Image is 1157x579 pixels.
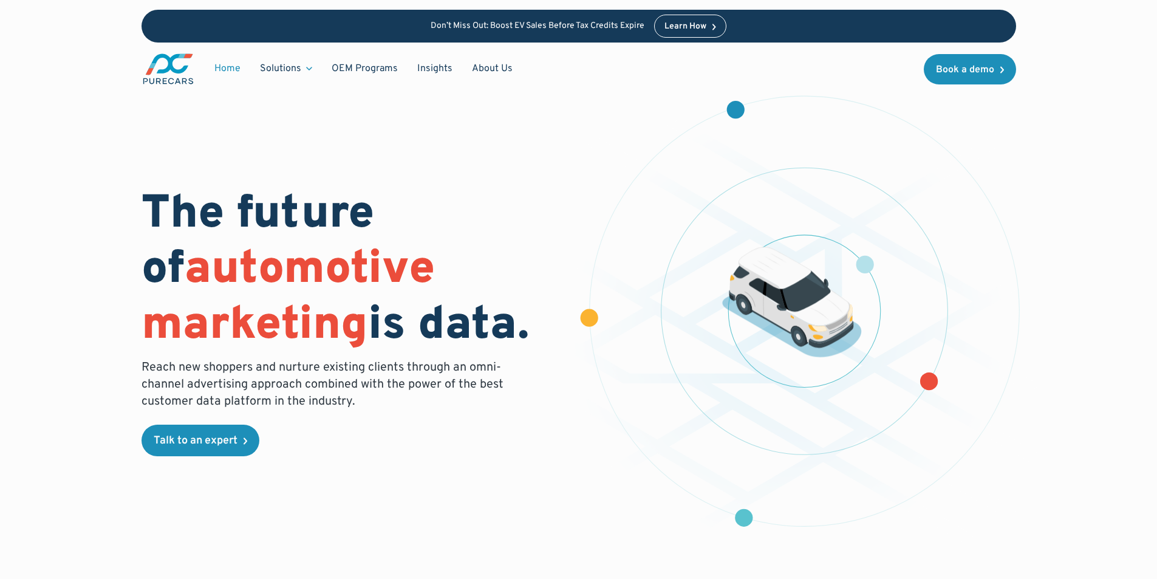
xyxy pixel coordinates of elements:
img: purecars logo [142,52,195,86]
div: Solutions [260,62,301,75]
a: OEM Programs [322,57,408,80]
div: Book a demo [936,65,994,75]
p: Don’t Miss Out: Boost EV Sales Before Tax Credits Expire [431,21,644,32]
div: Solutions [250,57,322,80]
a: Insights [408,57,462,80]
a: About Us [462,57,522,80]
p: Reach new shoppers and nurture existing clients through an omni-channel advertising approach comb... [142,359,511,410]
a: Home [205,57,250,80]
a: main [142,52,195,86]
span: automotive marketing [142,241,435,355]
a: Learn How [654,15,726,38]
div: Talk to an expert [154,436,237,447]
a: Talk to an expert [142,425,259,456]
a: Book a demo [924,54,1016,84]
img: illustration of a vehicle [722,247,862,357]
div: Learn How [664,22,706,31]
h1: The future of is data. [142,188,564,354]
